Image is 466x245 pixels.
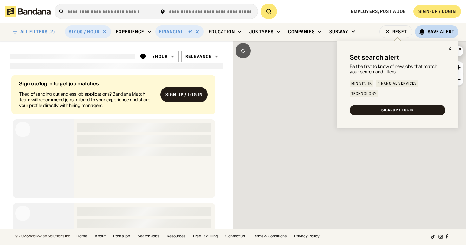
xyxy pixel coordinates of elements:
a: Search Jobs [138,234,159,238]
a: Free Tax Filing [193,234,218,238]
div: Job Types [249,29,274,35]
div: Companies [288,29,315,35]
div: SIGN-UP / LOGIN [418,9,456,14]
div: Min $17/hr [351,82,372,85]
a: Terms & Conditions [253,234,287,238]
div: ALL FILTERS (2) [20,30,55,34]
div: Sign up / Log in [165,92,203,97]
div: Sign up/log in to get job matches [19,81,155,86]
div: Save Alert [428,29,455,35]
div: grid [10,72,223,229]
div: /hour [153,54,168,59]
div: Technology [351,92,377,96]
a: Privacy Policy [294,234,320,238]
a: Post a job [113,234,130,238]
div: Set search alert [350,54,399,61]
a: Employers/Post a job [351,9,406,14]
div: Financial Services [159,29,187,35]
div: Relevance [185,54,212,59]
div: $17.00 / hour [69,29,100,35]
a: Resources [167,234,185,238]
div: Subway [329,29,348,35]
div: Tired of sending out endless job applications? Bandana Match Team will recommend jobs tailored to... [19,91,155,109]
a: Contact Us [225,234,245,238]
a: Home [76,234,87,238]
div: +1 [188,29,193,35]
div: Experience [116,29,144,35]
div: Be the first to know of new jobs that match your search and filters: [350,64,445,75]
div: Financial Services [378,82,417,85]
div: © 2025 Workwise Solutions Inc. [15,234,71,238]
div: Reset [392,30,407,34]
img: Bandana logotype [5,6,51,17]
div: SIGN-UP / LOGIN [381,108,414,112]
div: Education [209,29,235,35]
a: About [95,234,106,238]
